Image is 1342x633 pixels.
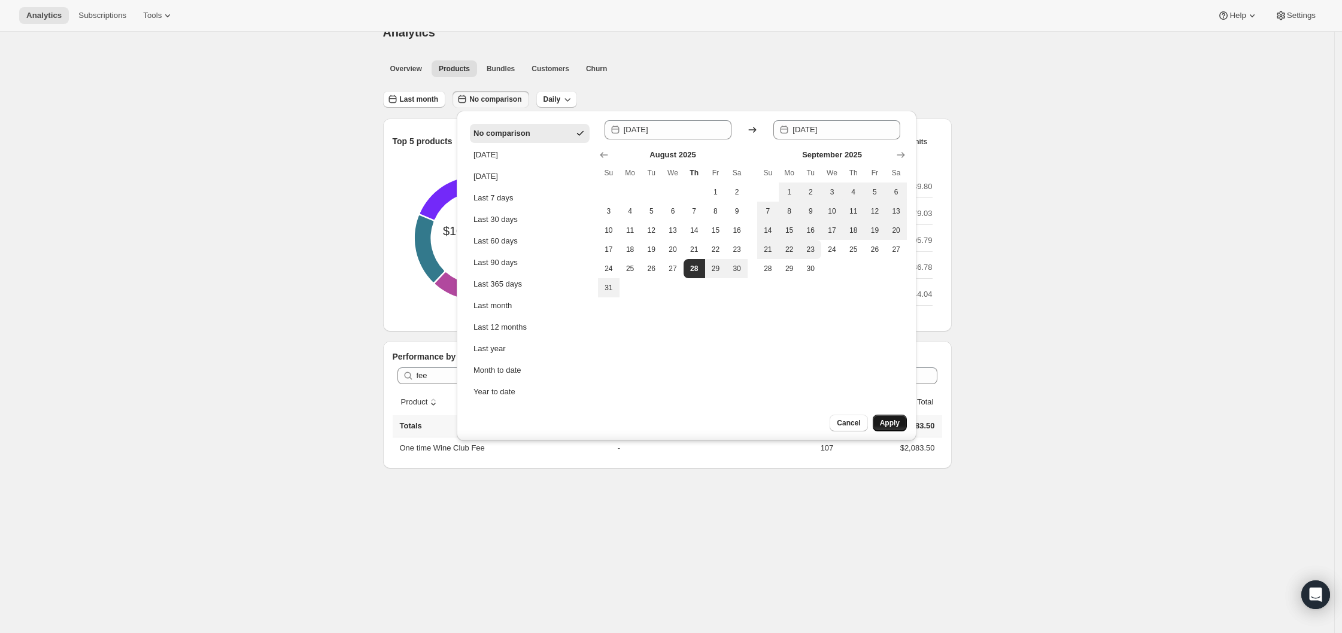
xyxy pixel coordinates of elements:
[662,163,684,182] th: Wednesday
[826,168,838,178] span: We
[731,226,743,235] span: 16
[779,240,800,259] button: Monday September 22 2025
[710,245,722,254] span: 22
[1210,7,1265,24] button: Help
[784,226,796,235] span: 15
[800,259,821,278] button: Tuesday September 30 2025
[705,182,727,202] button: Friday August 1 2025
[400,95,439,104] span: Last month
[645,264,657,273] span: 26
[892,147,909,163] button: Show next month, October 2025
[864,240,886,259] button: Friday September 26 2025
[726,240,748,259] button: Saturday August 23 2025
[880,418,900,428] span: Apply
[804,245,816,254] span: 23
[640,259,662,278] button: Tuesday August 26 2025
[624,226,636,235] span: 11
[662,259,684,278] button: Wednesday August 27 2025
[393,415,614,437] th: Totals
[640,163,662,182] th: Tuesday
[383,26,435,39] span: Analytics
[848,168,860,178] span: Th
[470,188,590,208] button: Last 7 days
[470,124,590,143] button: No comparison
[473,364,521,376] div: Month to date
[705,259,727,278] button: Friday August 29 2025
[731,168,743,178] span: Sa
[453,91,529,108] button: No comparison
[1301,580,1330,609] div: Open Intercom Messenger
[710,206,722,216] span: 8
[705,202,727,221] button: Friday August 8 2025
[804,226,816,235] span: 16
[757,221,779,240] button: Sunday September 14 2025
[821,202,843,221] button: Wednesday September 10 2025
[762,226,774,235] span: 14
[473,127,530,139] div: No comparison
[910,137,928,147] span: Units
[1287,11,1316,20] span: Settings
[684,163,705,182] th: Thursday
[784,187,796,197] span: 1
[873,415,907,431] button: Apply
[620,163,641,182] th: Monday
[667,264,679,273] span: 27
[473,235,518,247] div: Last 60 days
[710,168,722,178] span: Fr
[848,187,860,197] span: 4
[885,202,907,221] button: Saturday September 13 2025
[837,418,860,428] span: Cancel
[688,168,700,178] span: Th
[757,259,779,278] button: Sunday September 28 2025
[821,182,843,202] button: Wednesday September 3 2025
[624,168,636,178] span: Mo
[473,300,512,312] div: Last month
[598,163,620,182] th: Sunday
[731,264,743,273] span: 30
[1229,11,1246,20] span: Help
[705,163,727,182] th: Friday
[645,245,657,254] span: 19
[78,11,126,20] span: Subscriptions
[890,245,902,254] span: 27
[710,187,722,197] span: 1
[800,240,821,259] button: Tuesday September 23 2025
[393,135,453,147] p: Top 5 products
[726,221,748,240] button: Saturday August 16 2025
[800,202,821,221] button: Tuesday September 9 2025
[640,240,662,259] button: Tuesday August 19 2025
[864,182,886,202] button: Friday September 5 2025
[470,145,590,165] button: [DATE]
[784,168,796,178] span: Mo
[136,7,181,24] button: Tools
[830,415,867,431] button: Cancel
[598,278,620,297] button: Sunday August 31 2025
[473,321,527,333] div: Last 12 months
[645,226,657,235] span: 12
[710,226,722,235] span: 15
[473,343,505,355] div: Last year
[470,382,590,401] button: Year to date
[470,232,590,251] button: Last 60 days
[826,187,838,197] span: 3
[731,187,743,197] span: 2
[620,240,641,259] button: Monday August 18 2025
[473,171,498,182] div: [DATE]
[848,245,860,254] span: 25
[620,259,641,278] button: Monday August 25 2025
[684,221,705,240] button: Thursday August 14 2025
[470,275,590,294] button: Last 365 days
[762,168,774,178] span: Su
[603,245,615,254] span: 17
[473,192,514,204] div: Last 7 days
[473,214,518,226] div: Last 30 days
[473,257,518,269] div: Last 90 days
[645,206,657,216] span: 5
[645,168,657,178] span: Tu
[662,202,684,221] button: Wednesday August 6 2025
[826,245,838,254] span: 24
[19,7,69,24] button: Analytics
[667,245,679,254] span: 20
[710,264,722,273] span: 29
[843,221,864,240] button: Thursday September 18 2025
